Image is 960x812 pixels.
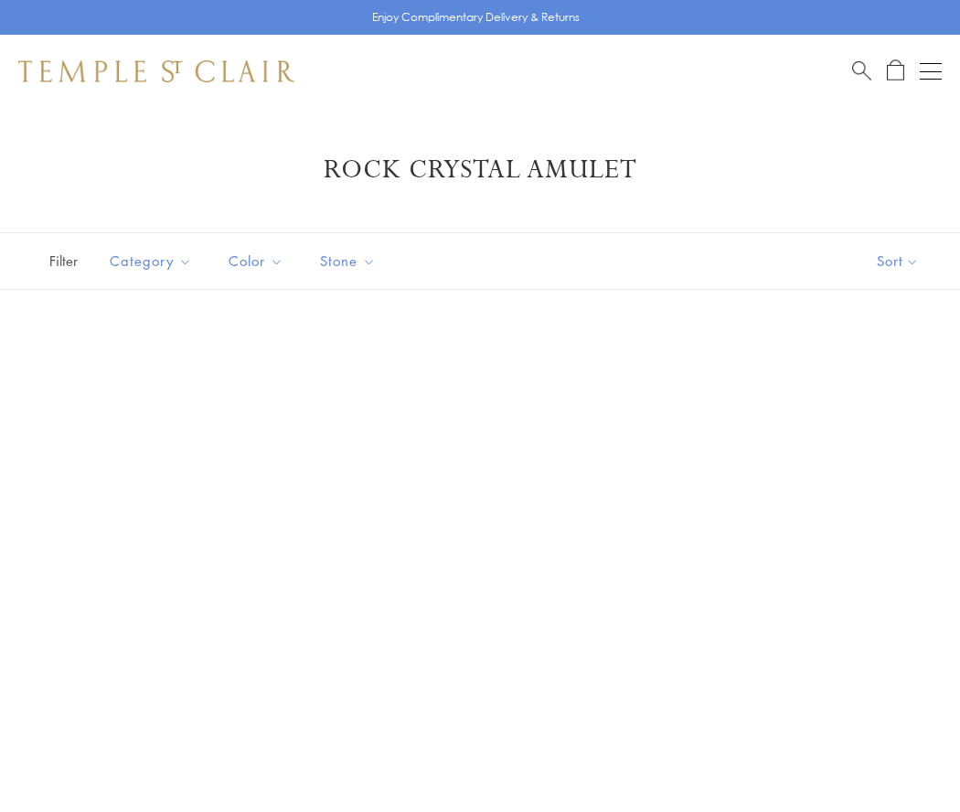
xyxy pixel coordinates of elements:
[96,240,206,282] button: Category
[836,233,960,289] button: Show sort by
[852,59,871,82] a: Search
[887,59,904,82] a: Open Shopping Bag
[46,154,914,187] h1: Rock Crystal Amulet
[920,60,942,82] button: Open navigation
[219,250,297,272] span: Color
[372,8,580,27] p: Enjoy Complimentary Delivery & Returns
[215,240,297,282] button: Color
[101,250,206,272] span: Category
[18,60,294,82] img: Temple St. Clair
[306,240,389,282] button: Stone
[311,250,389,272] span: Stone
